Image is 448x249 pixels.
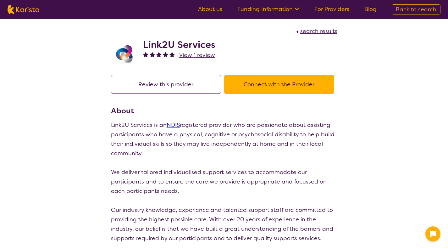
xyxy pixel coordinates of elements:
[156,52,162,57] img: fullstar
[224,75,334,94] button: Connect with the Provider
[150,52,155,57] img: fullstar
[392,4,440,14] a: Back to search
[167,121,180,129] a: NDIS
[396,6,436,13] span: Back to search
[111,75,221,94] button: Review this provider
[143,52,148,57] img: fullstar
[8,5,39,14] img: Karista logo
[111,81,224,88] a: Review this provider
[237,5,299,13] a: Funding Information
[111,41,136,66] img: lvrf5nqnn2npdrpfvz8h.png
[295,27,337,35] a: search results
[179,51,215,59] span: View 1 review
[163,52,168,57] img: fullstar
[198,5,222,13] a: About us
[111,120,337,158] p: Link2U Services is an registered provider who are passionate about assisting participants who hav...
[314,5,349,13] a: For Providers
[111,167,337,196] p: We deliver tailored individualised support services to accommodate our participants and to ensure...
[224,81,337,88] a: Connect with the Provider
[300,27,337,35] span: search results
[111,105,337,116] h3: About
[169,52,175,57] img: fullstar
[111,205,337,243] p: Our industry knowledge, experience and talented support staff are committed to providing the high...
[143,39,215,50] h2: Link2U Services
[364,5,377,13] a: Blog
[179,50,215,60] a: View 1 review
